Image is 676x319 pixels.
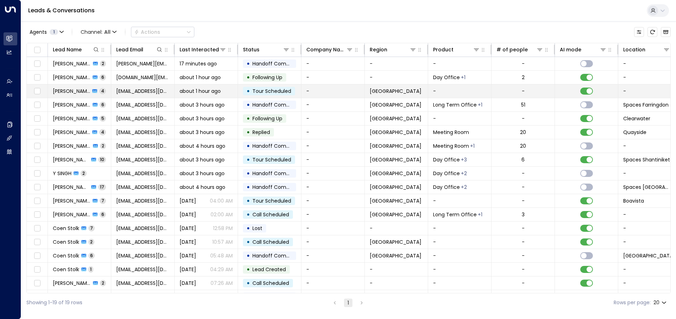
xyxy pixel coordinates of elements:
div: Product [433,45,480,54]
span: Toggle select row [33,101,42,109]
p: 12:58 PM [213,225,233,232]
span: Daniela Guimarães [53,74,90,81]
span: Long Term Office [433,211,477,218]
div: - [522,280,525,287]
span: 6 [100,211,106,217]
span: Day Office [433,184,460,191]
span: 1 [50,29,58,35]
span: Following Up [252,74,282,81]
span: 2 [88,239,94,245]
div: AI mode [560,45,581,54]
span: Refresh [647,27,657,37]
span: Call Scheduled [252,238,289,245]
span: Toggle select row [33,279,42,288]
div: • [246,236,250,248]
span: about 3 hours ago [180,115,225,122]
td: - [301,57,365,70]
p: 07:26 AM [211,280,233,287]
label: Rows per page: [614,299,651,306]
span: about 1 hour ago [180,74,221,81]
div: # of people [496,45,543,54]
span: about 4 hours ago [180,184,225,191]
span: 7 [88,225,95,231]
div: Status [243,45,290,54]
span: Manchester [370,170,421,177]
span: Tour Scheduled [252,156,291,163]
span: sharvaripabrekar083@gmail.com [116,184,169,191]
span: Coen Stolk [53,252,79,259]
span: 6 [100,74,106,80]
span: 17 minutes ago [180,60,217,67]
td: - [365,71,428,84]
span: nicsubram13@gmail.com [116,101,169,108]
span: 5 [100,115,106,121]
p: 02:00 AM [211,211,233,218]
div: • [246,195,250,207]
span: Coen Stolk [53,266,79,273]
span: singh.yuvraj2006@gmail.com [116,129,169,136]
div: • [246,167,250,179]
span: Clearwater [623,115,650,122]
span: dteixeira@gmail.com [116,197,169,204]
span: 6 [88,253,95,259]
div: - [522,170,525,177]
span: about 3 hours ago [180,129,225,136]
div: Last Interacted [180,45,219,54]
span: Abbie Callaghan [53,88,90,95]
span: Agents [30,30,47,34]
div: # of people [496,45,528,54]
span: Toggle select row [33,169,42,178]
span: Oct 07, 2025 [180,225,196,232]
span: Lead Created [252,266,286,273]
button: Channel:All [78,27,119,37]
td: - [301,180,365,194]
div: • [246,85,250,97]
nav: pagination navigation [330,298,366,307]
span: London [370,184,421,191]
span: Coen Stolk [53,225,79,232]
span: Handoff Completed [252,142,302,149]
span: Toggle select row [33,251,42,260]
span: Yuvraj Singh [53,142,91,149]
div: • [246,71,250,83]
td: - [428,276,492,290]
span: Jenny McDarmid [53,60,91,67]
span: 4 [99,129,106,135]
span: Oct 07, 2025 [180,280,196,287]
div: 51 [521,101,525,108]
div: 20 [653,298,668,308]
span: Daniel Vaca [53,211,90,218]
span: Handoff Completed [252,252,302,259]
span: 2 [81,170,87,176]
span: Meeting Room [433,129,469,136]
div: Product [433,45,453,54]
span: Call Scheduled [252,280,289,287]
span: Coen Stolk [53,238,79,245]
span: danielamirraguimaraes.prof@gmail.com [116,74,169,81]
span: Bristol [370,88,421,95]
td: - [301,98,365,111]
span: 2 [100,60,106,66]
div: • [246,263,250,275]
td: - [301,167,365,180]
span: Day Office [433,74,460,81]
span: Day Office [433,156,460,163]
div: - [522,197,525,204]
span: Meeting Room [433,142,469,149]
span: All [104,29,111,35]
span: Replied [252,129,270,136]
div: 2 [522,74,525,81]
span: 2 [100,280,106,286]
div: Workstation [478,101,482,108]
td: - [301,222,365,235]
div: Company Name [306,45,346,54]
span: Toggle select row [33,73,42,82]
td: - [301,126,365,139]
span: Toggle select row [33,183,42,192]
td: - [301,290,365,304]
div: • [246,209,250,221]
span: Sharvari Pabrekar [53,184,89,191]
td: - [428,222,492,235]
span: 100alison001@gmail.com [116,115,169,122]
span: Leiden [370,252,421,259]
